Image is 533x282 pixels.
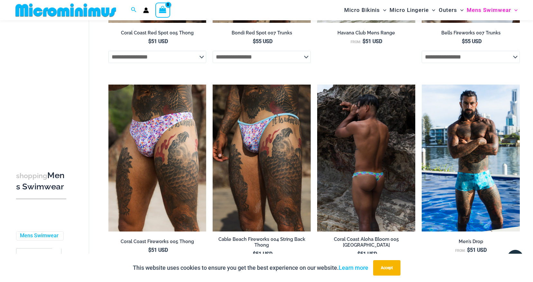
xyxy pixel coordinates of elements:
span: $ [253,38,256,44]
span: Menu Toggle [429,2,435,18]
span: $ [148,247,151,253]
span: - Shop Color [16,249,61,269]
bdi: 51 USD [363,38,382,44]
h2: Bells Fireworks 007 Trunks [422,30,520,36]
h2: Coral Coast Red Spot 005 Thong [108,30,207,36]
a: Coral Coast Fireworks 005 Thong 01Coral Coast Fireworks 005 Thong 02Coral Coast Fireworks 005 Tho... [108,85,207,232]
p: This website uses cookies to ensure you get the best experience on our website. [133,263,368,273]
span: $ [357,251,360,257]
img: Coral Coast Aloha Bloom 005 Thong 18 [317,85,415,232]
bdi: 51 USD [357,251,377,257]
a: Coral Coast Red Spot 005 Thong [108,30,207,38]
h2: Men’s Drop [422,239,520,245]
a: Search icon link [131,6,137,14]
span: $ [253,251,256,257]
bdi: 51 USD [148,247,168,253]
span: $ [363,38,365,44]
h2: Coral Coast Fireworks 005 Thong [108,239,207,245]
a: Micro LingerieMenu ToggleMenu Toggle [388,2,437,18]
span: From: [351,40,361,44]
img: MM SHOP LOGO FLAT [13,3,119,17]
bdi: 51 USD [148,38,168,44]
bdi: 51 USD [253,251,272,257]
span: Menu Toggle [380,2,386,18]
span: Micro Lingerie [390,2,429,18]
a: Learn more [339,264,368,271]
a: Coral Coast Aloha Bloom 005 Thong 09Coral Coast Aloha Bloom 005 Thong 18Coral Coast Aloha Bloom 0... [317,85,415,232]
nav: Site Navigation [342,1,520,19]
bdi: 55 USD [253,38,272,44]
a: Bondi Ripples 007 Trunk 02Bondi Spots Green 007 Trunk 03Bondi Spots Green 007 Trunk 03 [422,85,520,232]
span: - Shop Color [16,248,61,269]
h2: Havana Club Mens Range [317,30,415,36]
a: Bondi Red Spot 007 Trunks [213,30,311,38]
span: $ [467,247,470,253]
span: $ [148,38,151,44]
bdi: 55 USD [462,38,482,44]
a: Cable Beach Fireworks 004 String Back Thong [213,236,311,251]
span: Mens Swimwear [467,2,511,18]
button: Accept [373,260,400,276]
iframe: TrustedSite Certified [16,22,74,150]
a: Bells Fireworks 007 Trunks [422,30,520,38]
a: Men’s Drop [422,239,520,247]
a: Micro BikinisMenu ToggleMenu Toggle [343,2,388,18]
a: Havana Club Mens Range [317,30,415,38]
a: Coral Coast Aloha Bloom 005 [GEOGRAPHIC_DATA] [317,236,415,251]
a: OutersMenu ToggleMenu Toggle [437,2,465,18]
span: Menu Toggle [511,2,518,18]
img: Coral Coast Fireworks 005 Thong 01 [108,85,207,232]
img: Bondi Ripples 007 Trunk 02 [422,85,520,232]
span: $ [462,38,465,44]
a: Coral Coast Fireworks 005 Thong [108,239,207,247]
h3: Mens Swimwear [16,170,66,192]
a: View Shopping Cart, empty [155,3,170,17]
span: Micro Bikinis [344,2,380,18]
span: From: [455,249,465,253]
a: Mens Swimwear [20,232,59,239]
a: Cable Beach Fireworks 004 String Back Thong 06Cable Beach Fireworks 004 String Back Thong 07Cable... [213,85,311,232]
h2: Bondi Red Spot 007 Trunks [213,30,311,36]
span: Outers [439,2,457,18]
span: shopping [16,172,47,180]
img: Cable Beach Fireworks 004 String Back Thong 06 [213,85,311,232]
h2: Coral Coast Aloha Bloom 005 [GEOGRAPHIC_DATA] [317,236,415,248]
bdi: 51 USD [467,247,487,253]
a: Account icon link [143,7,149,13]
span: Menu Toggle [457,2,464,18]
h2: Cable Beach Fireworks 004 String Back Thong [213,236,311,248]
a: Mens SwimwearMenu ToggleMenu Toggle [465,2,519,18]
